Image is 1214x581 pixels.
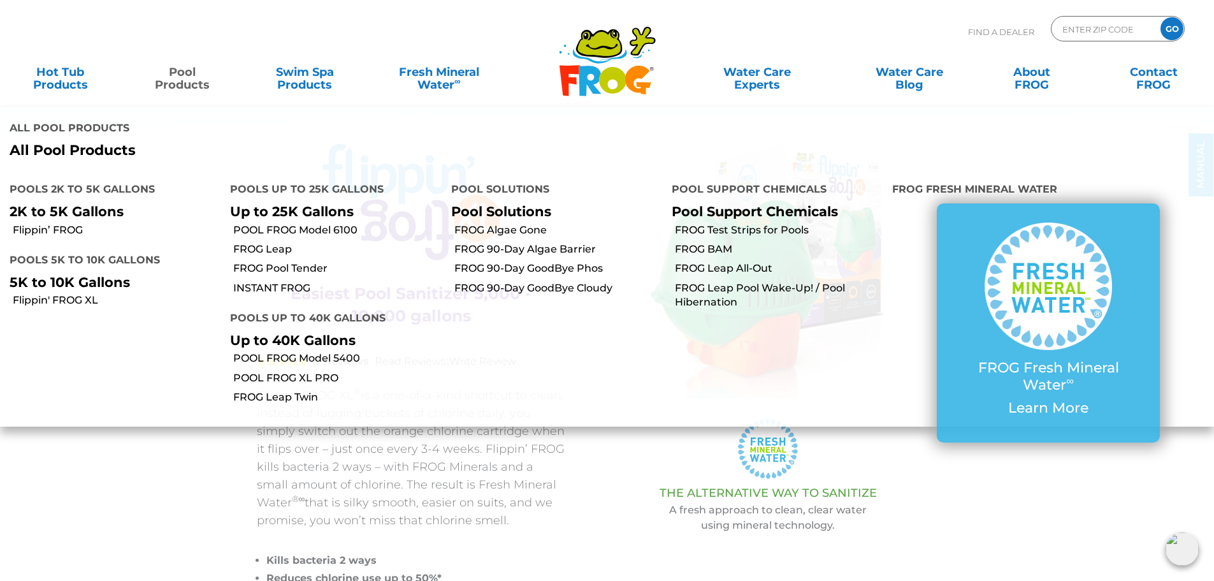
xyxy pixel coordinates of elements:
a: Water CareExperts [680,59,834,85]
a: ContactFROG [1106,59,1201,85]
li: Kills bacteria 2 ways [266,552,566,570]
img: openIcon [1166,533,1199,566]
a: FROG Test Strips for Pools [675,223,883,237]
a: Hot TubProducts [13,59,108,85]
a: FROG Leap All-Out [675,261,883,276]
a: FROG Leap Pool Wake-Up! / Pool Hibernation [675,281,883,310]
a: Swim SpaProducts [257,59,352,85]
p: Learn More [962,400,1134,416]
input: GO [1160,17,1183,40]
p: Find A Dealer [968,16,1034,48]
a: FROG 90-Day GoodBye Phos [454,261,662,276]
sup: ∞ [1066,374,1074,387]
a: PoolProducts [135,59,230,85]
h3: THE ALTERNATIVE WAY TO SANITIZE [598,487,939,499]
a: FROG 90-Day GoodBye Cloudy [454,281,662,295]
h4: FROG Fresh Mineral Water [892,178,1204,203]
p: 2K to 5K Gallons [10,203,211,219]
a: INSTANT FROG [233,281,441,295]
p: Up to 40K Gallons [230,332,431,348]
sup: ®∞ [292,494,305,504]
p: Pool Support Chemicals [672,203,873,219]
a: Water CareBlog [862,59,957,85]
a: All Pool Products [10,142,598,159]
input: Zip Code Form [1061,20,1147,38]
h4: Pools 5K to 10K Gallons [10,249,211,274]
a: POOL FROG Model 6100 [233,223,441,237]
h4: All Pool Products [10,117,598,142]
a: POOL FROG Model 5400 [233,351,441,365]
a: Fresh MineralWater∞ [379,59,498,85]
p: Flippin’ FROG XL is a one-of-a-kind shortcut to clean. Instead of lugging buckets of chlorine dai... [257,386,566,529]
a: FROG Algae Gone [454,223,662,237]
p: Up to 25K Gallons [230,203,431,219]
a: FROG Leap [233,242,441,256]
h4: Pool Solutions [451,178,653,203]
a: Flippin' FROG XL [13,293,220,307]
p: 5K to 10K Gallons [10,274,211,290]
a: FROG 90-Day Algae Barrier [454,242,662,256]
h4: Pools up to 25K Gallons [230,178,431,203]
h4: Pool Support Chemicals [672,178,873,203]
p: FROG Fresh Mineral Water [962,360,1134,393]
a: FROG BAM [675,242,883,256]
a: Flippin’ FROG [13,223,220,237]
sup: ∞ [454,76,461,86]
h4: Pools 2K to 5K Gallons [10,178,211,203]
a: FROG Leap Twin [233,390,441,404]
p: A fresh approach to clean, clear water using mineral technology. [598,503,939,533]
a: FROG Fresh Mineral Water∞ Learn More [962,223,1134,423]
a: AboutFROG [984,59,1079,85]
a: POOL FROG XL PRO [233,371,441,385]
a: FROG Pool Tender [233,261,441,276]
a: Pool Solutions [451,203,551,219]
h4: Pools up to 40K Gallons [230,307,431,332]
